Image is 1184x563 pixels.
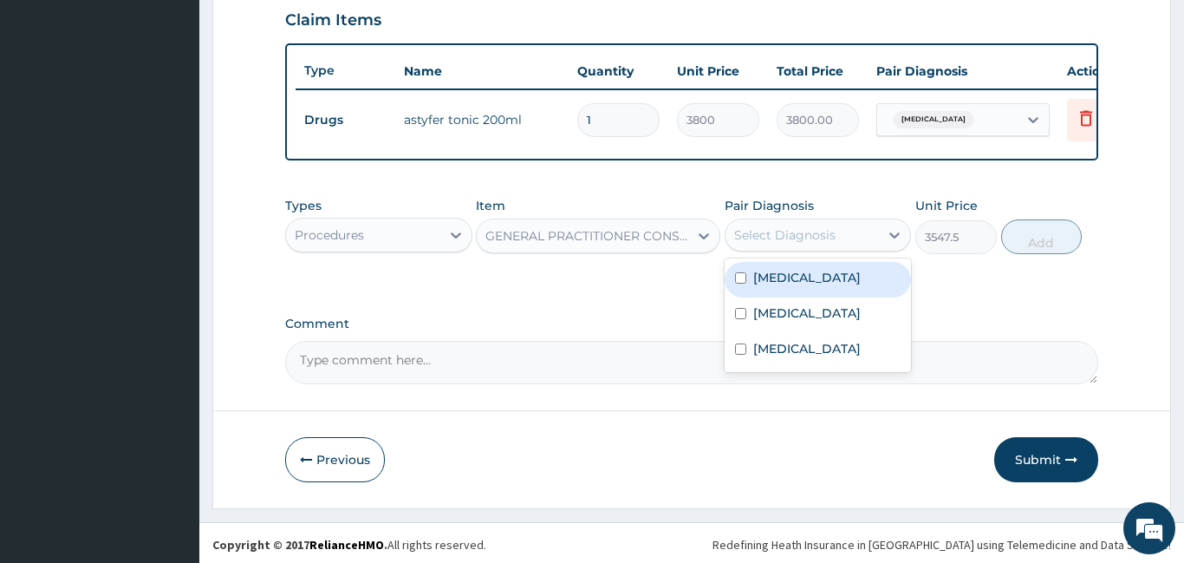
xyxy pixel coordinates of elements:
th: Unit Price [668,54,768,88]
div: Chat with us now [90,97,291,120]
div: Procedures [295,226,364,244]
div: Redefining Heath Insurance in [GEOGRAPHIC_DATA] using Telemedicine and Data Science! [712,536,1171,553]
td: astyfer tonic 200ml [395,102,569,137]
a: RelianceHMO [309,537,384,553]
label: [MEDICAL_DATA] [753,269,861,286]
h3: Claim Items [285,11,381,30]
td: Drugs [296,104,395,136]
span: [MEDICAL_DATA] [893,111,974,128]
label: [MEDICAL_DATA] [753,304,861,322]
div: Select Diagnosis [734,226,836,244]
label: Comment [285,317,1098,331]
th: Name [395,54,569,88]
label: Pair Diagnosis [725,197,814,214]
th: Quantity [569,54,668,88]
button: Previous [285,437,385,482]
th: Actions [1058,54,1145,88]
strong: Copyright © 2017 . [212,537,387,553]
span: We're online! [101,170,239,345]
label: Unit Price [915,197,978,214]
label: [MEDICAL_DATA] [753,340,861,357]
div: GENERAL PRACTITIONER CONSULTATION FIRST OUTPATIENT CONSULTATION [485,227,690,245]
img: d_794563401_company_1708531726252_794563401 [32,87,70,130]
textarea: Type your message and hit 'Enter' [9,377,330,438]
div: Minimize live chat window [284,9,326,50]
label: Types [285,199,322,213]
th: Total Price [768,54,868,88]
button: Add [1001,219,1083,254]
th: Type [296,55,395,87]
th: Pair Diagnosis [868,54,1058,88]
label: Item [476,197,505,214]
button: Submit [994,437,1098,482]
